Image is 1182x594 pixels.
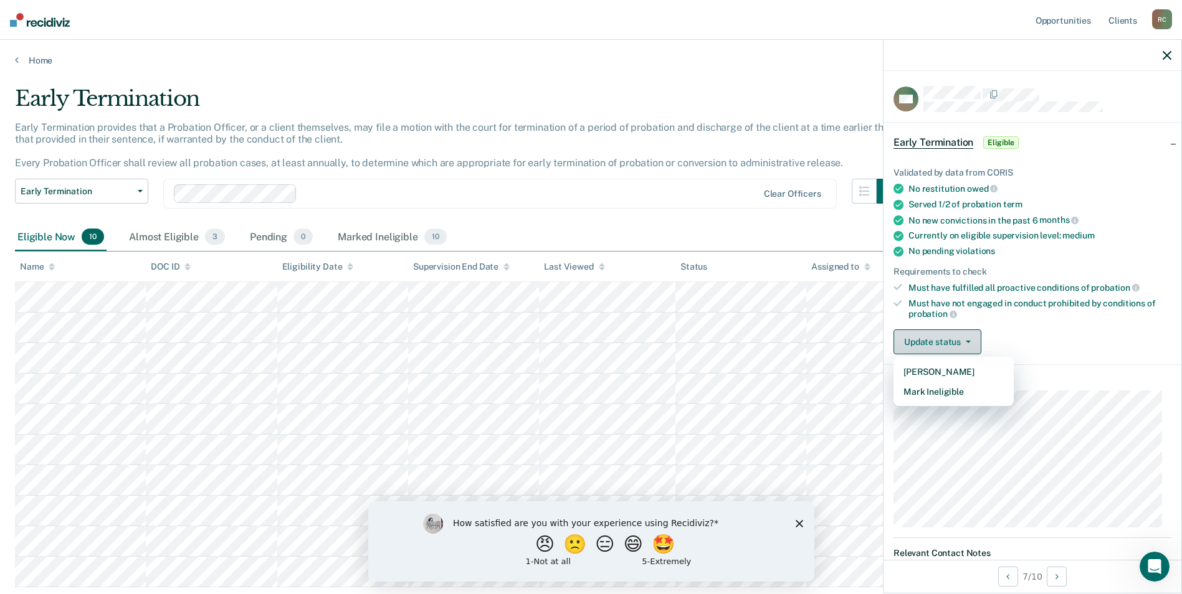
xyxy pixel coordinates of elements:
div: Status [680,262,707,272]
span: Eligible [983,136,1019,149]
span: term [1003,199,1022,209]
div: Assigned to [811,262,870,272]
div: Early Termination [15,86,902,121]
div: No new convictions in the past 6 [908,215,1171,226]
div: Name [20,262,55,272]
span: 3 [205,229,225,245]
div: Early TerminationEligible [884,123,1181,163]
div: Validated by data from CORIS [894,167,1171,178]
span: 0 [293,229,313,245]
span: Early Termination [21,186,133,197]
div: No restitution [908,183,1171,194]
dt: Supervision [894,375,1171,385]
div: No pending [908,246,1171,257]
button: Mark Ineligible [894,382,1014,402]
span: owed [967,184,998,194]
p: Early Termination provides that a Probation Officer, or a client themselves, may file a motion wi... [15,121,895,169]
div: 7 / 10 [884,560,1181,593]
button: Update status [894,329,981,354]
div: Marked Ineligible [335,224,449,251]
div: Almost Eligible [126,224,227,251]
a: Home [15,55,1167,66]
span: 10 [82,229,104,245]
span: violations [956,246,995,256]
div: R C [1152,9,1172,29]
button: Next Opportunity [1047,567,1067,587]
span: probation [1091,283,1140,293]
div: Currently on eligible supervision level: [908,230,1171,241]
span: medium [1062,230,1094,240]
div: DOC ID [151,262,191,272]
div: Served 1/2 of probation [908,199,1171,210]
span: 10 [424,229,447,245]
iframe: Survey by Kim from Recidiviz [368,501,814,582]
span: Early Termination [894,136,973,149]
button: Previous Opportunity [998,567,1018,587]
span: probation [908,309,957,319]
dt: Relevant Contact Notes [894,548,1171,559]
div: Must have fulfilled all proactive conditions of [908,282,1171,293]
div: Requirements to check [894,266,1171,277]
img: Recidiviz [10,13,70,27]
div: Supervision End Date [413,262,510,272]
span: months [1039,215,1079,225]
button: [PERSON_NAME] [894,362,1014,382]
div: Clear officers [764,189,821,199]
div: Eligible Now [15,224,107,251]
div: Last Viewed [544,262,604,272]
div: Pending [247,224,315,251]
iframe: Intercom live chat [1140,552,1170,582]
div: Eligibility Date [282,262,354,272]
div: Must have not engaged in conduct prohibited by conditions of [908,298,1171,319]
